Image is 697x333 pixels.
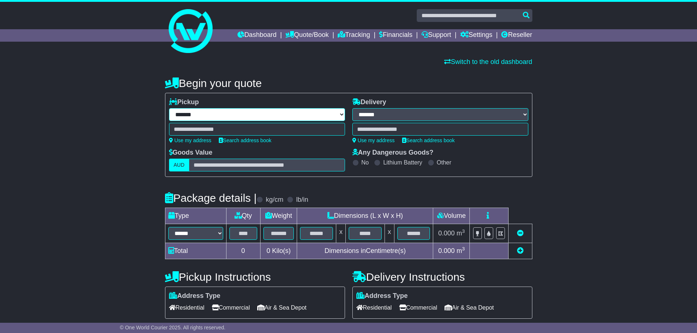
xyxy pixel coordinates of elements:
[438,247,455,254] span: 0.000
[433,208,470,224] td: Volume
[260,243,297,259] td: Kilo(s)
[257,302,307,313] span: Air & Sea Depot
[356,292,408,300] label: Address Type
[383,159,422,166] label: Lithium Battery
[385,224,394,243] td: x
[165,208,226,224] td: Type
[237,29,277,42] a: Dashboard
[165,243,226,259] td: Total
[169,149,213,157] label: Goods Value
[266,247,270,254] span: 0
[352,137,395,143] a: Use my address
[460,29,492,42] a: Settings
[444,58,532,65] a: Switch to the old dashboard
[457,247,465,254] span: m
[336,224,346,243] td: x
[169,159,190,171] label: AUD
[212,302,250,313] span: Commercial
[297,208,433,224] td: Dimensions (L x W x H)
[226,208,260,224] td: Qty
[169,292,221,300] label: Address Type
[462,246,465,251] sup: 3
[379,29,412,42] a: Financials
[165,77,532,89] h4: Begin your quote
[517,247,524,254] a: Add new item
[402,137,455,143] a: Search address book
[226,243,260,259] td: 0
[352,98,386,106] label: Delivery
[361,159,369,166] label: No
[260,208,297,224] td: Weight
[169,98,199,106] label: Pickup
[356,302,392,313] span: Residential
[421,29,451,42] a: Support
[445,302,494,313] span: Air & Sea Depot
[165,192,257,204] h4: Package details |
[169,137,211,143] a: Use my address
[437,159,451,166] label: Other
[399,302,437,313] span: Commercial
[338,29,370,42] a: Tracking
[462,228,465,234] sup: 3
[352,271,532,283] h4: Delivery Instructions
[285,29,329,42] a: Quote/Book
[457,230,465,237] span: m
[120,325,226,330] span: © One World Courier 2025. All rights reserved.
[296,196,308,204] label: lb/in
[352,149,434,157] label: Any Dangerous Goods?
[501,29,532,42] a: Reseller
[438,230,455,237] span: 0.000
[219,137,271,143] a: Search address book
[169,302,205,313] span: Residential
[297,243,433,259] td: Dimensions in Centimetre(s)
[165,271,345,283] h4: Pickup Instructions
[517,230,524,237] a: Remove this item
[266,196,283,204] label: kg/cm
